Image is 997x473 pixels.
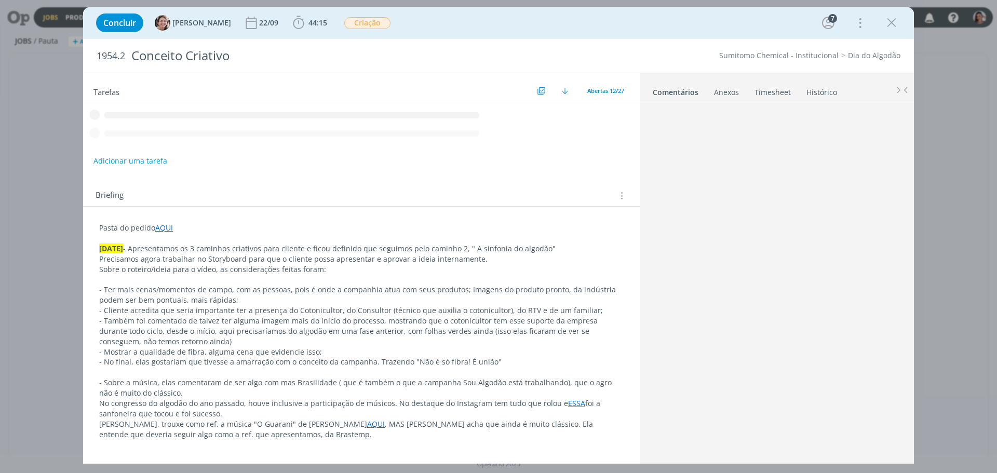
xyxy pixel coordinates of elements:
[367,419,385,429] a: AQUI
[155,223,173,233] a: AQUI
[97,50,125,62] span: 1954.2
[714,87,739,98] div: Anexos
[806,83,838,98] a: Histórico
[344,17,391,30] button: Criação
[93,152,168,170] button: Adicionar uma tarefa
[99,285,624,305] p: - Ter mais cenas/momentos de campo, com as pessoas, pois é onde a companhia atua com seus produto...
[99,398,624,419] p: No congresso do algodão do ano passado, houve inclusive a participação de músicos. No destaque do...
[99,254,624,264] p: Precisamos agora trabalhar no Storyboard para que o cliente possa apresentar e aprovar a ideia in...
[259,19,280,26] div: 22/09
[99,305,624,316] p: - Cliente acredita que seria importante ter a presença do Cotonicultor, do Consultor (técnico que...
[828,14,837,23] div: 7
[99,419,624,440] p: [PERSON_NAME], trouxe como ref. a música "O Guarani" de [PERSON_NAME] , MAS [PERSON_NAME] acha qu...
[99,264,624,275] p: Sobre o roteiro/ideia para o vídeo, as considerações feitas foram:
[99,347,624,357] p: - Mostrar a qualidade de fibra, alguma cena que evidencie isso;
[652,83,699,98] a: Comentários
[99,377,624,398] p: - Sobre a música, elas comentaram de ser algo com mas Brasilidade ( que é também o que a campanha...
[754,83,791,98] a: Timesheet
[99,223,624,233] p: Pasta do pedido
[155,15,231,31] button: A[PERSON_NAME]
[99,357,624,367] p: - No final, elas gostariam que tivesse a amarração com o conceito da campanha. Trazendo "Não é só...
[172,19,231,26] span: [PERSON_NAME]
[99,244,624,254] p: - Apresentamos os 3 caminhos criativos para cliente e ficou definido que seguimos pelo caminho 2,...
[848,50,900,60] a: Dia do Algodão
[290,15,330,31] button: 44:15
[99,244,123,253] strong: [DATE]
[83,7,914,464] div: dialog
[99,316,624,347] p: - Também foi comentado de talvez ter alguma imagem mais do início do processo, mostrando que o co...
[562,88,568,94] img: arrow-down.svg
[96,13,143,32] button: Concluir
[103,19,136,27] span: Concluir
[587,87,624,94] span: Abertas 12/27
[568,398,585,408] a: ESSA
[308,18,327,28] span: 44:15
[96,189,124,202] span: Briefing
[820,15,837,31] button: 7
[344,17,390,29] span: Criação
[93,85,119,97] span: Tarefas
[719,50,839,60] a: Sumitomo Chemical - Institucional
[127,43,561,69] div: Conceito Criativo
[155,15,170,31] img: A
